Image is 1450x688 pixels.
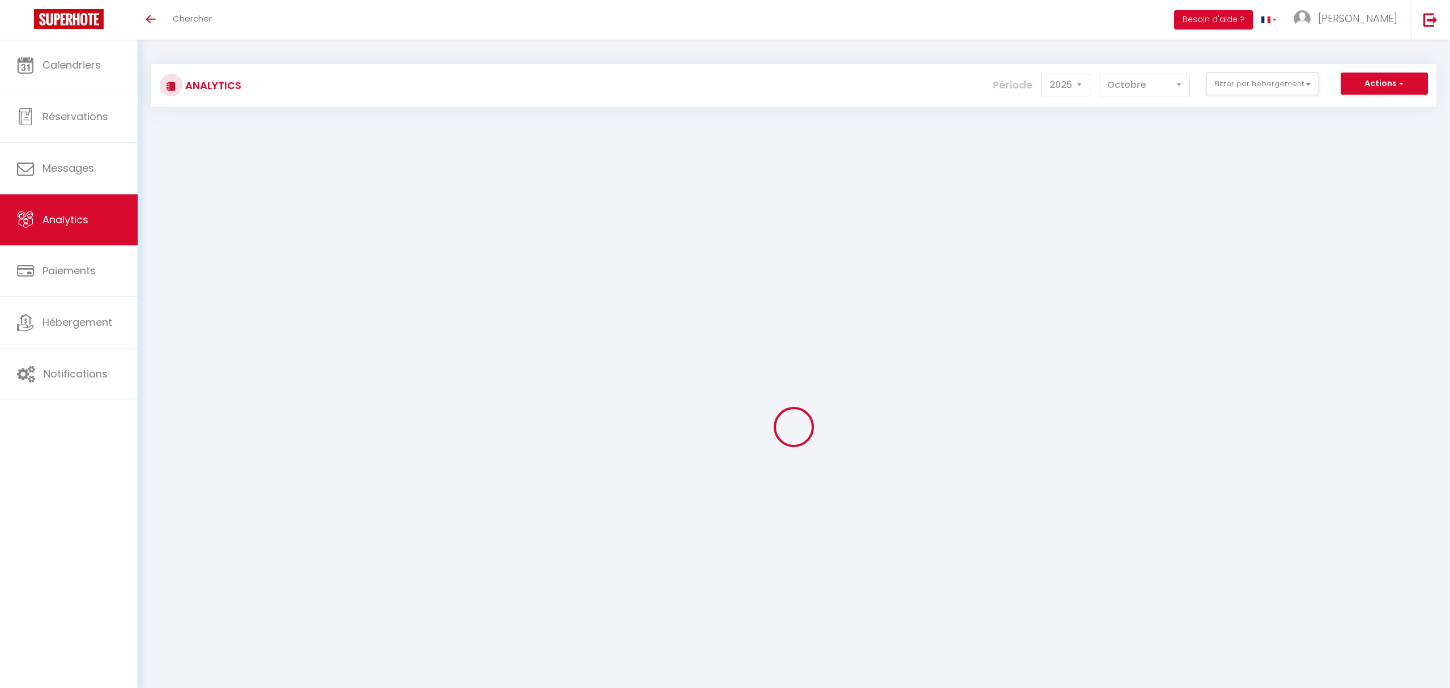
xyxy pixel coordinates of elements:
h3: Analytics [182,73,241,98]
button: Filtrer par hébergement [1206,73,1319,95]
span: Messages [42,161,94,175]
img: logout [1423,12,1438,27]
span: Chercher [173,12,212,24]
span: Hébergement [42,315,112,329]
button: Actions [1341,73,1428,95]
span: Analytics [42,213,88,227]
button: Besoin d'aide ? [1174,10,1253,29]
span: Paiements [42,264,96,278]
span: Notifications [44,367,108,381]
img: Super Booking [34,9,104,29]
label: Période [993,73,1033,97]
span: Réservations [42,109,108,124]
span: [PERSON_NAME] [1318,11,1397,26]
img: ... [1294,10,1311,27]
span: Calendriers [42,58,101,72]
